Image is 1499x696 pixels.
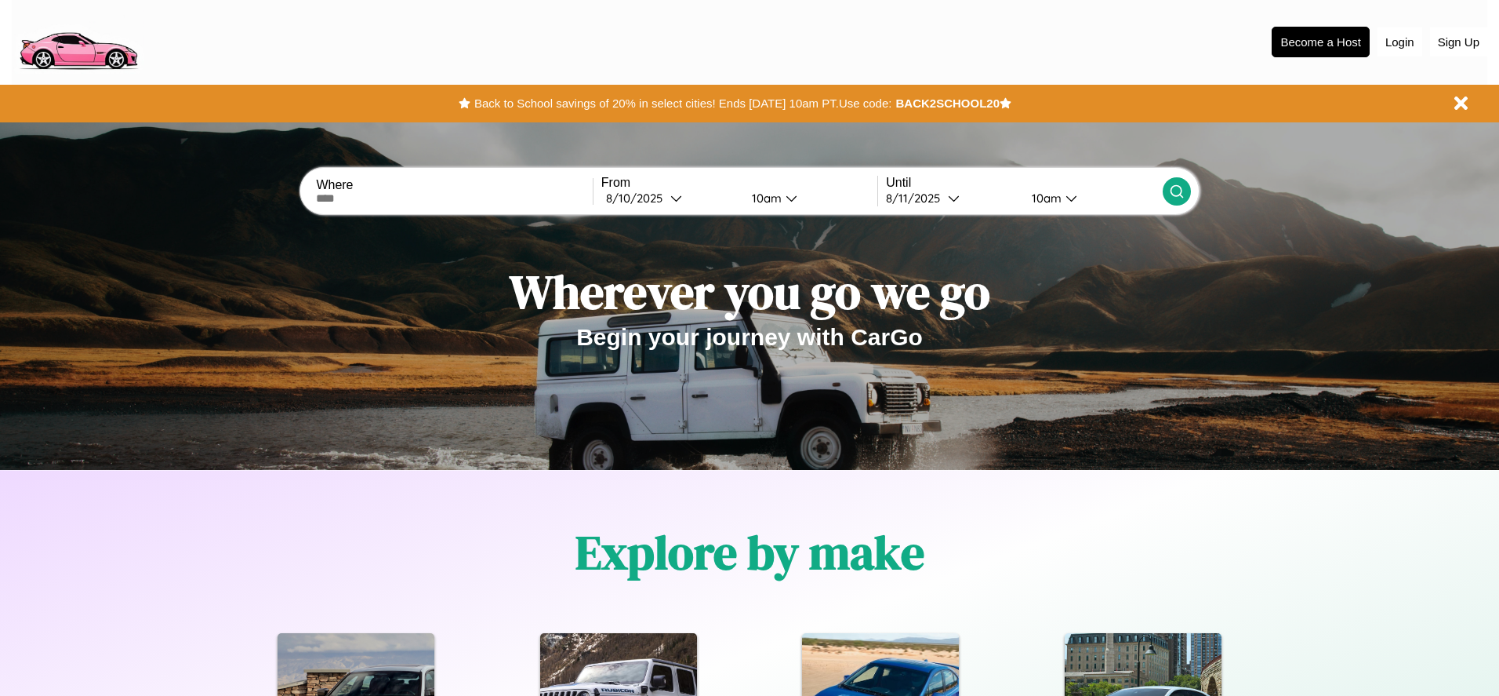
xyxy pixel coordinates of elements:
div: 8 / 11 / 2025 [886,191,948,206]
div: 10am [1024,191,1065,206]
button: Sign Up [1430,27,1487,56]
h1: Explore by make [575,520,924,585]
div: 8 / 10 / 2025 [606,191,670,206]
img: logo [12,8,144,74]
b: BACK2SCHOOL20 [895,97,1000,110]
button: Become a Host [1272,27,1370,57]
label: Where [316,178,592,192]
label: Until [886,176,1162,190]
button: 10am [1019,190,1162,206]
button: Back to School savings of 20% in select cities! Ends [DATE] 10am PT.Use code: [470,93,895,115]
button: 10am [739,190,877,206]
label: From [601,176,877,190]
button: 8/10/2025 [601,190,739,206]
button: Login [1377,27,1422,56]
div: 10am [744,191,786,206]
